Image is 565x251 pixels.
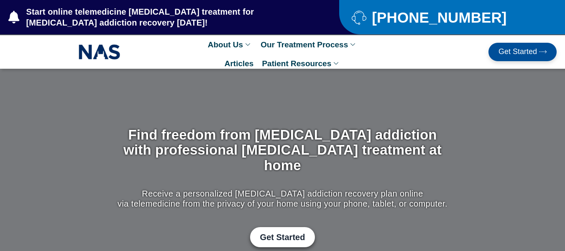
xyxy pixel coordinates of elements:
a: Articles [220,54,258,73]
a: Get Started [488,43,557,61]
p: Receive a personalized [MEDICAL_DATA] addiction recovery plan online via telemedicine from the pr... [115,189,450,209]
a: [PHONE_NUMBER] [352,10,544,25]
a: Patient Resources [258,54,345,73]
span: [PHONE_NUMBER] [370,12,506,23]
img: NAS_email_signature-removebg-preview.png [79,42,120,62]
a: Start online telemedicine [MEDICAL_DATA] treatment for [MEDICAL_DATA] addiction recovery [DATE]! [8,6,306,28]
a: Get Started [250,227,315,247]
a: Our Treatment Process [256,35,361,54]
div: Get Started with Suboxone Treatment by filling-out this new patient packet form [115,227,450,247]
h1: Find freedom from [MEDICAL_DATA] addiction with professional [MEDICAL_DATA] treatment at home [115,127,450,173]
span: Get Started [499,48,537,56]
a: About Us [204,35,256,54]
span: Get Started [260,232,305,242]
span: Start online telemedicine [MEDICAL_DATA] treatment for [MEDICAL_DATA] addiction recovery [DATE]! [24,6,306,28]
